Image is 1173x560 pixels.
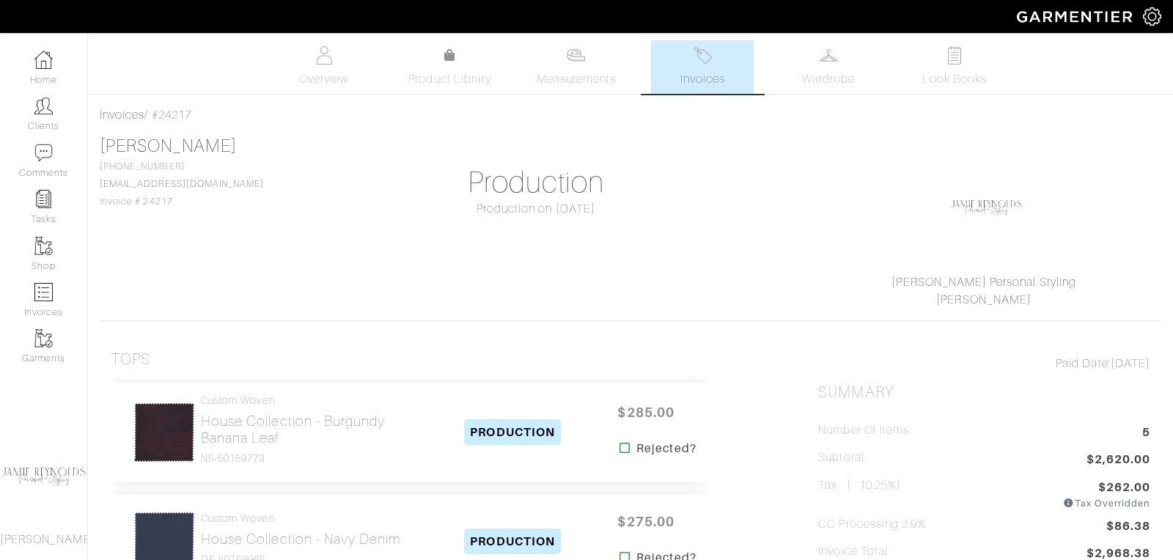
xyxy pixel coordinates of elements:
[201,512,401,525] h4: Custom Woven
[820,46,838,65] img: wardrobe-487a4870c1b7c33e795ec22d11cfc2ed9d08956e64fb3008fe2437562e282088.svg
[936,293,1032,306] a: [PERSON_NAME]
[525,40,628,94] a: Measurements
[922,70,988,88] span: Look Books
[464,419,561,445] span: PRODUCTION
[1010,4,1143,29] img: garmentier-logo-header-white-b43fb05a5012e4ada735d5af1a66efaba907eab6374d6393d1fbf88cb4ef424d.png
[694,46,712,65] img: orders-27d20c2124de7fd6de4e0e44c1d41de31381a507db9b33961299e4e07d508b8c.svg
[1106,517,1150,537] span: $86.38
[100,161,264,207] span: [PHONE_NUMBER] Invoice # 24217
[802,70,855,88] span: Wardrobe
[34,283,53,301] img: orders-icon-0abe47150d42831381b5fb84f609e132dff9fe21cb692f30cb5eec754e2cba89.png
[651,40,754,94] a: Invoices
[34,144,53,162] img: comment-icon-a0a6a9ef722e966f86d9cbdc48e553b5cf19dbc54f86b18d962a5391bc8f6eb6.png
[602,506,690,537] span: $275.00
[818,424,909,438] h5: Number of Items
[100,179,264,189] a: [EMAIL_ADDRESS][DOMAIN_NAME]
[201,394,430,465] a: Custom Woven House Collection - Burgundy Banana Leaf N5-50159773
[818,383,1150,402] h2: Summary
[1098,479,1150,496] span: $262.00
[273,40,375,94] a: Overview
[818,479,901,504] h5: Tax ( : 10.25%)
[100,108,144,122] a: Invoices
[34,237,53,255] img: garments-icon-b7da505a4dc4fd61783c78ac3ca0ef83fa9d6f193b1c9dc38574b1d14d53ca28.png
[299,70,348,88] span: Overview
[201,413,430,446] h2: House Collection - Burgundy Banana Leaf
[1086,451,1150,471] span: $2,620.00
[818,355,1150,372] div: [DATE]
[399,47,501,88] a: Product Library
[201,452,430,465] h4: N5-50159773
[464,528,561,554] span: PRODUCTION
[100,106,1161,124] div: / #24217
[34,51,53,69] img: dashboard-icon-dbcd8f5a0b271acd01030246c82b418ddd0df26cd7fceb0bd07c9910d44c42f6.png
[1056,357,1111,370] span: Paid Date:
[370,200,702,218] div: Production on [DATE]
[946,46,964,65] img: todo-9ac3debb85659649dc8f770b8b6100bb5dab4b48dedcbae339e5042a72dfd3cc.svg
[34,190,53,208] img: reminder-icon-8004d30b9f0a5d33ae49ab947aed9ed385cf756f9e5892f1edd6e32f2345188e.png
[537,70,617,88] span: Measurements
[201,394,430,407] h4: Custom Woven
[818,545,888,559] h5: Invoice Total
[1142,424,1150,443] span: 5
[602,397,690,428] span: $285.00
[1063,496,1150,510] div: Tax Overridden
[34,97,53,115] img: clients-icon-6bae9207a08558b7cb47a8932f037763ab4055f8c8b6bfacd5dc20c3e0201464.png
[818,451,864,465] h5: Subtotal
[903,40,1006,94] a: Look Books
[408,70,491,88] span: Product Library
[680,70,725,88] span: Invoices
[891,276,1076,289] a: [PERSON_NAME] Personal Styling
[370,165,702,200] h1: Production
[315,46,333,65] img: basicinfo-40fd8af6dae0f16599ec9e87c0ef1c0a1fdea2edbe929e3d69a839185d80c458.svg
[111,350,150,369] h3: Tops
[133,402,195,463] img: dQQVE1oBVwgaNv4pTg9nuggG
[636,440,696,457] strong: Rejected?
[777,40,880,94] a: Wardrobe
[100,136,237,155] a: [PERSON_NAME]
[567,46,585,65] img: measurements-466bbee1fd09ba9460f595b01e5d73f9e2bff037440d3c8f018324cb6cdf7a4a.svg
[201,531,401,548] h2: House Collection - Navy Denim
[34,329,53,347] img: garments-icon-b7da505a4dc4fd61783c78ac3ca0ef83fa9d6f193b1c9dc38574b1d14d53ca28.png
[1143,7,1161,26] img: gear-icon-white-bd11855cb880d31180b6d7d6211b90ccbf57a29d726f0c71d8c61bd08dd39cc2.png
[818,517,926,531] h5: CC Processing 2.9%
[949,171,1023,244] img: Laf3uQ8GxXCUCpUxMBPvKvLn.png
